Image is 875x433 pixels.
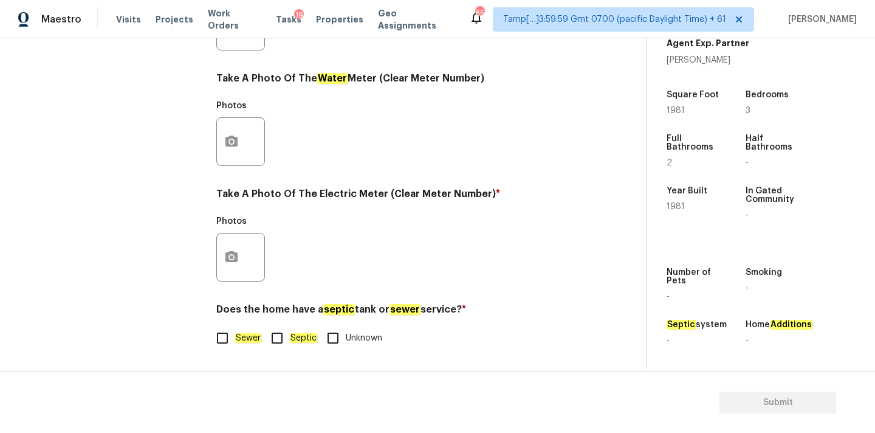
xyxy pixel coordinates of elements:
[667,268,722,285] h5: Number of Pets
[276,15,301,24] span: Tasks
[667,320,727,329] h5: system
[667,106,685,115] span: 1981
[216,188,578,205] h4: Take A Photo Of The Electric Meter (Clear Meter Number)
[746,336,749,345] span: -
[503,13,726,26] span: Tamp[…]3:59:59 Gmt 0700 (pacific Daylight Time) + 61
[323,304,355,315] em: septic
[667,320,696,330] em: Septic
[783,13,857,26] span: [PERSON_NAME]
[216,303,578,320] h4: Does the home have a tank or service?
[746,106,750,115] span: 3
[667,336,670,345] span: -
[667,91,719,99] h5: Square Foot
[746,211,749,220] span: -
[667,293,670,301] span: -
[317,73,348,84] em: Water
[746,159,749,167] span: -
[667,203,685,211] span: 1981
[346,332,382,345] span: Unknown
[746,91,789,99] h5: Bedrooms
[216,72,578,89] h4: Take A Photo Of The Meter (Clear Meter Number)
[746,284,749,293] span: -
[116,13,141,26] span: Visits
[667,37,749,49] h5: Agent Exp. Partner
[746,134,801,151] h5: Half Bathrooms
[378,7,455,32] span: Geo Assignments
[667,187,707,195] h5: Year Built
[216,102,247,110] h5: Photos
[667,134,722,151] h5: Full Bathrooms
[746,268,782,277] h5: Smoking
[475,7,484,19] div: 858
[294,9,304,21] div: 19
[208,7,261,32] span: Work Orders
[667,54,749,66] div: [PERSON_NAME]
[316,13,363,26] span: Properties
[770,320,812,330] em: Additions
[667,159,672,167] span: 2
[216,217,247,226] h5: Photos
[746,320,812,329] h5: Home
[290,333,317,343] em: Septic
[389,304,420,315] em: sewer
[156,13,193,26] span: Projects
[746,187,801,204] h5: In Gated Community
[41,13,81,26] span: Maestro
[235,333,261,343] em: Sewer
